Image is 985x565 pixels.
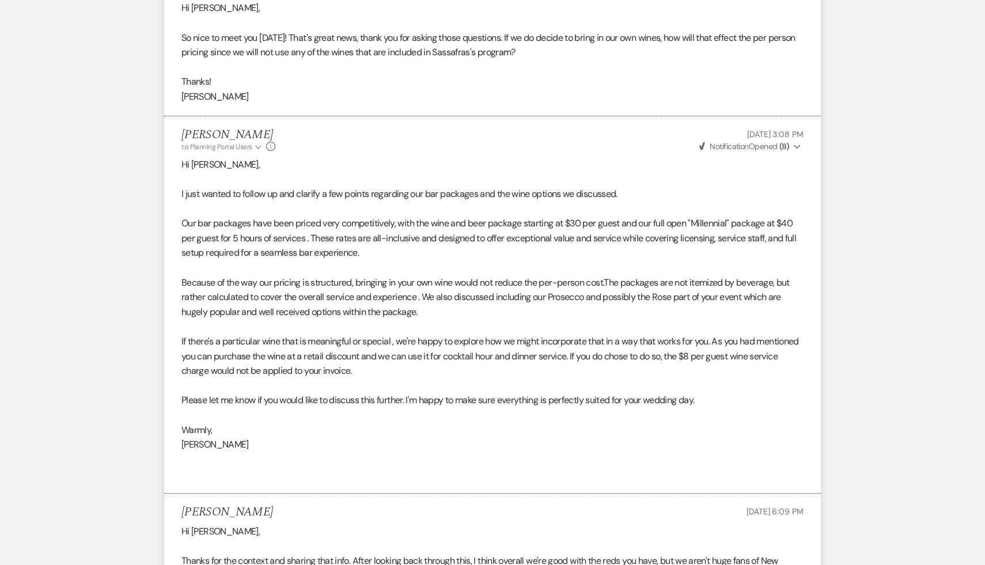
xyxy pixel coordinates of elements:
[779,141,789,151] strong: ( 8 )
[698,141,804,153] button: NotificationOpened (8)
[181,74,804,89] p: Thanks!
[747,129,804,139] span: [DATE] 3:08 PM
[181,142,252,151] span: to: Planning Portal Users
[181,216,804,260] p: Our bar packages have been priced very competitively, with the wine and beer package starting at ...
[747,506,804,517] span: [DATE] 6:09 PM
[181,524,804,539] p: Hi [PERSON_NAME],
[181,393,804,408] p: Please let me know if you would like to discuss this further. I'm happy to make sure everything i...
[181,31,804,60] p: So nice to meet you [DATE]! That's great news, thank you for asking those questions. If we do dec...
[181,187,804,202] p: I just wanted to follow up and clarify a few points regarding our bar packages and the wine optio...
[181,128,275,142] h5: [PERSON_NAME]
[699,141,789,151] span: Opened
[181,275,804,320] p: Because of the way our pricing is structured, bringing in your own wine would not reduce the per-...
[181,1,804,16] p: Hi [PERSON_NAME],
[181,142,263,152] button: to: Planning Portal Users
[181,89,804,104] p: [PERSON_NAME]
[181,334,804,378] p: If there's a particular wine that is meaningful or special , we're happy to explore how we might ...
[181,157,804,172] p: Hi [PERSON_NAME],
[710,141,748,151] span: Notification
[181,437,804,452] p: [PERSON_NAME]
[181,505,273,520] h5: [PERSON_NAME]
[181,423,804,438] p: Warmly,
